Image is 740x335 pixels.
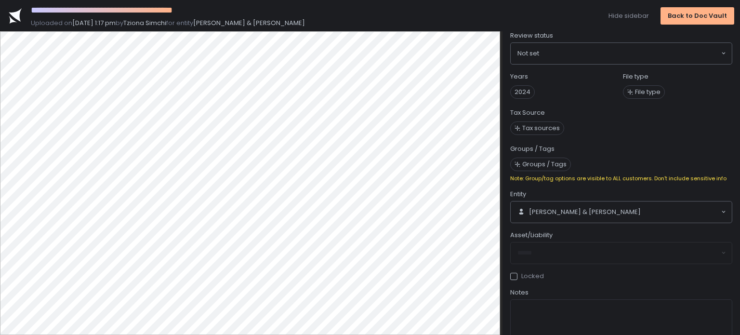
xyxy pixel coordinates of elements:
[608,12,649,20] button: Hide sidebar
[123,18,166,27] span: Tziona Simchi
[510,145,555,153] label: Groups / Tags
[661,7,734,25] button: Back to Doc Vault
[193,18,305,27] span: [PERSON_NAME] & [PERSON_NAME]
[510,108,545,117] label: Tax Source
[623,72,648,81] label: File type
[510,190,526,199] span: Entity
[31,18,72,27] span: Uploaded on
[668,12,727,20] div: Back to Doc Vault
[72,18,116,27] span: [DATE] 1:17 pm
[539,49,720,58] input: Search for option
[510,85,535,99] span: 2024
[511,201,732,223] div: Search for option
[510,31,553,40] span: Review status
[510,231,553,240] span: Asset/Liability
[522,124,560,133] span: Tax sources
[116,18,123,27] span: by
[510,72,528,81] label: Years
[511,43,732,64] div: Search for option
[635,88,661,96] span: File type
[529,208,641,216] span: [PERSON_NAME] & [PERSON_NAME]
[517,49,539,58] span: Not set
[641,207,720,217] input: Search for option
[166,18,193,27] span: for entity
[510,175,732,182] div: Note: Group/tag options are visible to ALL customers. Don't include sensitive info
[510,288,529,297] span: Notes
[522,160,567,169] span: Groups / Tags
